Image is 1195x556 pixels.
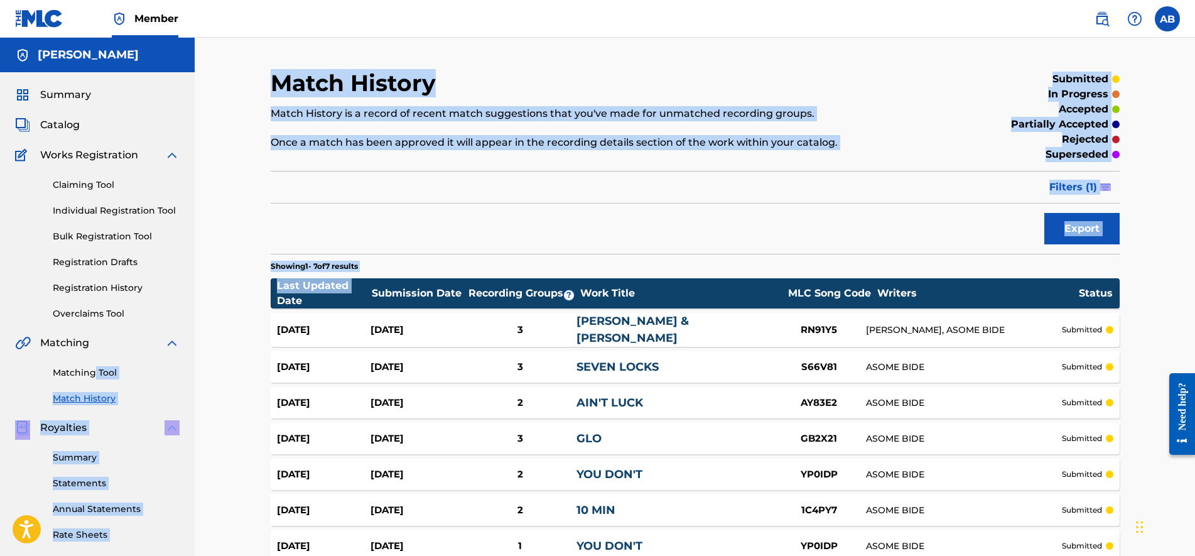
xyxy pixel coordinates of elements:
[271,106,924,121] p: Match History is a record of recent match suggestions that you've made for unmatched recording gr...
[1090,6,1115,31] a: Public Search
[53,230,180,243] a: Bulk Registration Tool
[1079,286,1113,301] div: Status
[1160,364,1195,465] iframe: Resource Center
[1136,508,1144,546] div: Drag
[370,432,464,446] div: [DATE]
[38,48,139,62] h5: Asome Bide Jr
[772,539,866,553] div: YP0IDP
[866,468,1061,481] div: ASOME BIDE
[866,504,1061,517] div: ASOME BIDE
[277,432,370,446] div: [DATE]
[15,420,30,435] img: Royalties
[370,323,464,337] div: [DATE]
[1062,433,1102,444] p: submitted
[1062,324,1102,335] p: submitted
[576,360,659,374] a: SEVEN LOCKS
[464,396,576,410] div: 2
[277,360,370,374] div: [DATE]
[576,314,689,345] a: [PERSON_NAME] & [PERSON_NAME]
[372,286,466,301] div: Submission Date
[53,178,180,192] a: Claiming Tool
[772,360,866,374] div: S66V81
[53,451,180,464] a: Summary
[464,467,576,482] div: 2
[277,539,370,553] div: [DATE]
[877,286,1078,301] div: Writers
[866,324,1061,337] div: [PERSON_NAME], ASOME BIDE
[1049,180,1097,195] span: Filters ( 1 )
[1100,183,1111,191] img: filter
[53,392,180,405] a: Match History
[1127,11,1142,26] img: help
[1062,540,1102,552] p: submitted
[464,503,576,518] div: 2
[576,467,642,481] a: YOU DON'T
[15,117,30,133] img: Catalog
[1011,117,1108,132] p: partially accepted
[277,278,371,308] div: Last Updated Date
[772,432,866,446] div: GB2X21
[1122,6,1147,31] div: Help
[53,307,180,320] a: Overclaims Tool
[53,204,180,217] a: Individual Registration Tool
[1052,72,1108,87] p: submitted
[576,503,615,517] a: 10 MIN
[271,261,358,272] p: Showing 1 - 7 of 7 results
[866,432,1061,445] div: ASOME BIDE
[772,396,866,410] div: AY83E2
[370,503,464,518] div: [DATE]
[277,503,370,518] div: [DATE]
[782,286,877,301] div: MLC Song Code
[370,360,464,374] div: [DATE]
[1059,102,1108,117] p: accepted
[165,420,180,435] img: expand
[271,69,442,97] h2: Match History
[464,432,576,446] div: 3
[564,290,574,300] span: ?
[464,539,576,553] div: 1
[1046,147,1108,162] p: superseded
[464,360,576,374] div: 3
[1062,469,1102,480] p: submitted
[1062,504,1102,516] p: submitted
[40,335,89,351] span: Matching
[15,48,30,63] img: Accounts
[772,323,866,337] div: RN91Y5
[40,117,80,133] span: Catalog
[53,503,180,516] a: Annual Statements
[112,11,127,26] img: Top Rightsholder
[1048,87,1108,102] p: in progress
[165,335,180,351] img: expand
[772,503,866,518] div: 1C4PY7
[576,432,602,445] a: GLO
[1062,132,1108,147] p: rejected
[53,256,180,269] a: Registration Drafts
[1062,397,1102,408] p: submitted
[1062,361,1102,373] p: submitted
[53,528,180,542] a: Rate Sheets
[15,148,31,163] img: Works Registration
[866,361,1061,374] div: ASOME BIDE
[15,117,80,133] a: CatalogCatalog
[370,396,464,410] div: [DATE]
[467,286,580,301] div: Recording Groups
[53,477,180,490] a: Statements
[866,396,1061,410] div: ASOME BIDE
[370,467,464,482] div: [DATE]
[40,420,87,435] span: Royalties
[40,87,91,102] span: Summary
[1095,11,1110,26] img: search
[277,323,370,337] div: [DATE]
[1155,6,1180,31] div: User Menu
[866,540,1061,553] div: ASOME BIDE
[576,539,642,553] a: YOU DON'T
[1044,213,1120,244] button: Export
[576,396,643,410] a: AIN'T LUCK
[53,281,180,295] a: Registration History
[1132,496,1195,556] iframe: Chat Widget
[580,286,781,301] div: Work Title
[15,87,30,102] img: Summary
[40,148,138,163] span: Works Registration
